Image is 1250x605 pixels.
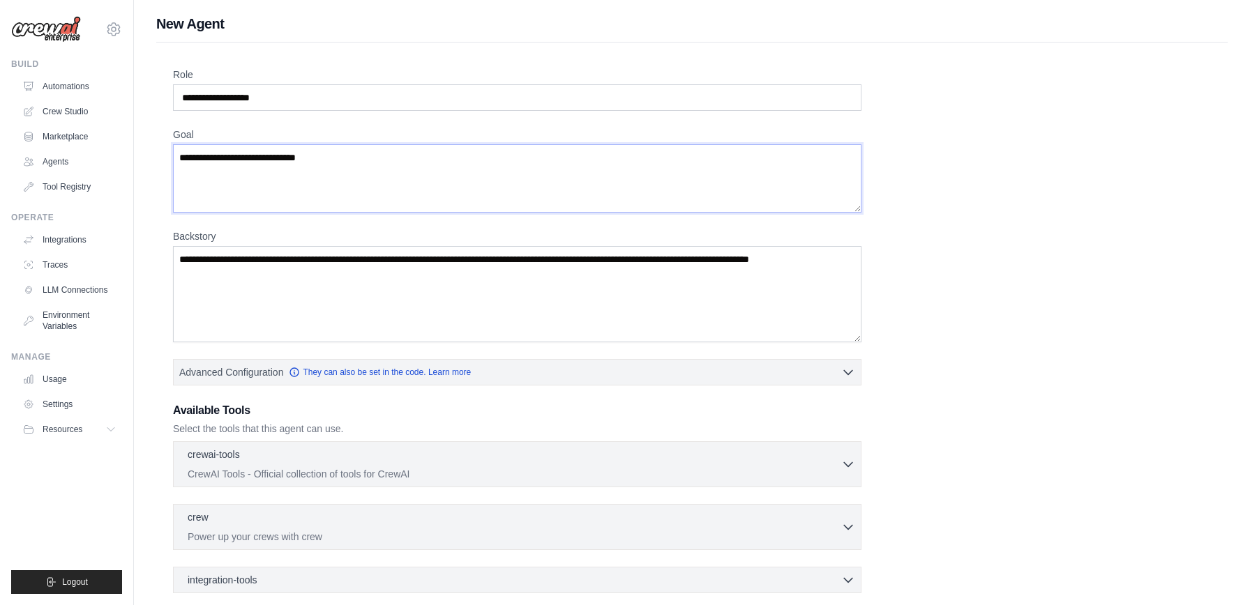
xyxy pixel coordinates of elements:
[17,254,122,276] a: Traces
[188,573,257,587] span: integration-tools
[17,368,122,390] a: Usage
[173,402,861,419] h3: Available Tools
[174,360,861,385] button: Advanced Configuration They can also be set in the code. Learn more
[289,367,471,378] a: They can also be set in the code. Learn more
[179,510,855,544] button: crew Power up your crews with crew
[11,59,122,70] div: Build
[156,14,1228,33] h1: New Agent
[17,229,122,251] a: Integrations
[17,304,122,337] a: Environment Variables
[17,151,122,173] a: Agents
[17,418,122,441] button: Resources
[173,229,861,243] label: Backstory
[173,68,861,82] label: Role
[11,16,81,43] img: Logo
[179,447,855,481] button: crewai-tools CrewAI Tools - Official collection of tools for CrewAI
[17,125,122,148] a: Marketplace
[17,100,122,123] a: Crew Studio
[11,351,122,362] div: Manage
[188,510,209,524] p: crew
[188,467,841,481] p: CrewAI Tools - Official collection of tools for CrewAI
[17,176,122,198] a: Tool Registry
[17,75,122,98] a: Automations
[11,212,122,223] div: Operate
[173,128,861,141] label: Goal
[173,422,861,436] p: Select the tools that this agent can use.
[179,573,855,587] button: integration-tools
[179,365,283,379] span: Advanced Configuration
[11,570,122,594] button: Logout
[17,279,122,301] a: LLM Connections
[17,393,122,415] a: Settings
[188,447,240,461] p: crewai-tools
[62,576,88,588] span: Logout
[188,530,841,544] p: Power up your crews with crew
[43,424,82,435] span: Resources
